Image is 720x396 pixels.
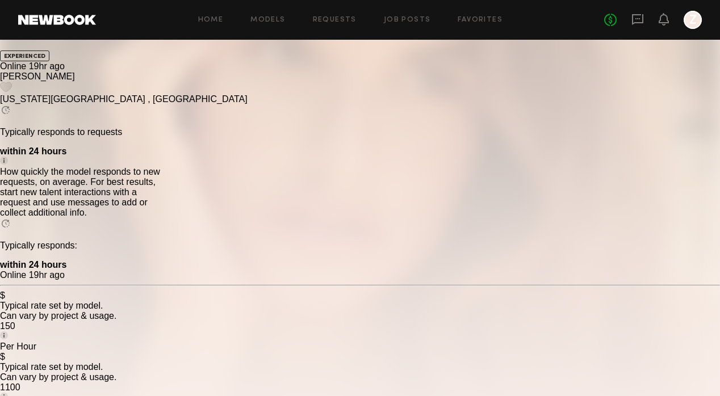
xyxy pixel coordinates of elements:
a: Models [250,16,285,24]
a: Z [684,11,702,29]
a: Favorites [458,16,503,24]
a: Job Posts [384,16,431,24]
a: Requests [313,16,357,24]
a: Home [198,16,224,24]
